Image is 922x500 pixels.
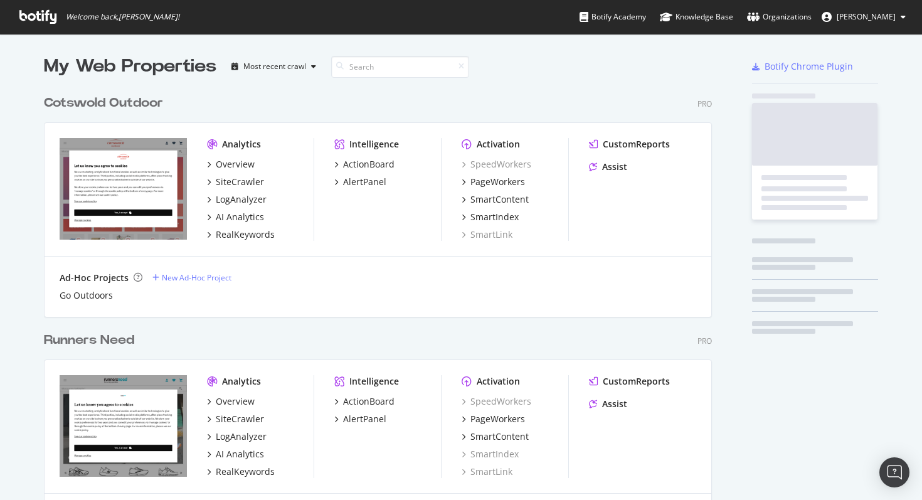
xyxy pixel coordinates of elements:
div: SiteCrawler [216,176,264,188]
a: AlertPanel [334,176,386,188]
a: SpeedWorkers [462,395,531,408]
div: ActionBoard [343,395,395,408]
div: Runners Need [44,331,134,349]
div: RealKeywords [216,228,275,241]
div: PageWorkers [470,176,525,188]
div: AI Analytics [216,211,264,223]
div: AI Analytics [216,448,264,460]
div: SmartContent [470,193,529,206]
div: Analytics [222,138,261,151]
div: AlertPanel [343,176,386,188]
a: New Ad-Hoc Project [152,272,231,283]
button: [PERSON_NAME] [812,7,916,27]
div: Botify Academy [580,11,646,23]
div: Assist [602,161,627,173]
div: Organizations [747,11,812,23]
a: Go Outdoors [60,289,113,302]
div: LogAnalyzer [216,193,267,206]
div: Knowledge Base [660,11,733,23]
a: CustomReports [589,138,670,151]
a: AI Analytics [207,448,264,460]
button: Most recent crawl [226,56,321,77]
div: Overview [216,158,255,171]
div: RealKeywords [216,465,275,478]
a: SmartLink [462,228,512,241]
a: SiteCrawler [207,413,264,425]
div: Pro [697,336,712,346]
div: PageWorkers [470,413,525,425]
a: Overview [207,395,255,408]
a: PageWorkers [462,413,525,425]
a: AlertPanel [334,413,386,425]
div: Most recent crawl [243,63,306,70]
div: Assist [602,398,627,410]
a: RealKeywords [207,228,275,241]
div: Activation [477,138,520,151]
img: https://www.cotswoldoutdoor.com [60,138,187,240]
div: Intelligence [349,138,399,151]
a: Overview [207,158,255,171]
div: Cotswold Outdoor [44,94,163,112]
a: PageWorkers [462,176,525,188]
a: Runners Need [44,331,139,349]
div: CustomReports [603,375,670,388]
a: SmartIndex [462,211,519,223]
a: LogAnalyzer [207,193,267,206]
div: AlertPanel [343,413,386,425]
a: Botify Chrome Plugin [752,60,853,73]
div: Analytics [222,375,261,388]
div: Intelligence [349,375,399,388]
div: SmartContent [470,430,529,443]
a: ActionBoard [334,395,395,408]
div: My Web Properties [44,54,216,79]
div: Activation [477,375,520,388]
a: LogAnalyzer [207,430,267,443]
div: Ad-Hoc Projects [60,272,129,284]
a: SmartLink [462,465,512,478]
a: ActionBoard [334,158,395,171]
a: SpeedWorkers [462,158,531,171]
div: ActionBoard [343,158,395,171]
div: SiteCrawler [216,413,264,425]
input: Search [331,56,469,78]
a: SmartIndex [462,448,519,460]
div: Overview [216,395,255,408]
a: Assist [589,161,627,173]
a: Cotswold Outdoor [44,94,168,112]
div: LogAnalyzer [216,430,267,443]
div: New Ad-Hoc Project [162,272,231,283]
a: RealKeywords [207,465,275,478]
a: Assist [589,398,627,410]
div: Pro [697,98,712,109]
div: Botify Chrome Plugin [765,60,853,73]
a: CustomReports [589,375,670,388]
span: Ellie Combes [837,11,896,22]
div: CustomReports [603,138,670,151]
img: https://www.runnersneed.com/ [60,375,187,477]
a: AI Analytics [207,211,264,223]
a: SmartContent [462,430,529,443]
div: Open Intercom Messenger [879,457,909,487]
a: SiteCrawler [207,176,264,188]
div: SmartIndex [470,211,519,223]
a: SmartContent [462,193,529,206]
span: Welcome back, [PERSON_NAME] ! [66,12,179,22]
